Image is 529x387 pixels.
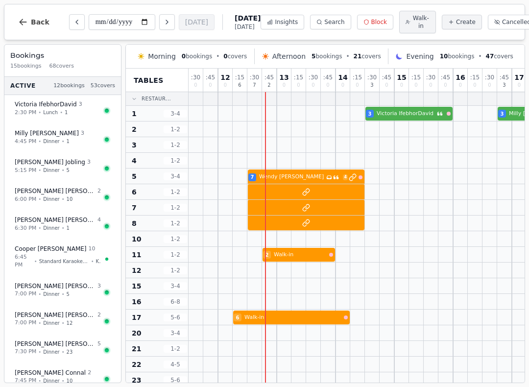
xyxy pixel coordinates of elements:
span: 6 [238,83,241,88]
span: : 30 [309,74,318,80]
span: : 30 [485,74,494,80]
span: 2 [97,187,101,195]
span: 0 [473,83,476,88]
span: • [38,138,41,145]
span: Insights [275,18,298,26]
span: 3 [132,140,137,150]
span: [PERSON_NAME] Connal [15,369,86,377]
span: Victoria IfebhorDavid [377,110,435,118]
span: 0 [400,83,403,88]
span: • [62,195,65,203]
span: Dinner [43,138,59,145]
span: • [38,167,41,174]
span: 4 [132,156,137,166]
button: [PERSON_NAME] [PERSON_NAME]27:00 PM•Dinner•12 [8,306,117,333]
span: Block [371,18,387,26]
span: 1 - 2 [164,235,187,243]
span: 2:30 PM [15,109,36,117]
span: 3 [97,282,101,290]
span: 0 [429,83,432,88]
span: : 45 [382,74,391,80]
span: covers [486,52,513,60]
span: • [38,224,41,232]
span: 6 - 8 [164,298,187,306]
span: 21 [132,344,141,354]
span: Afternoon [272,51,306,61]
span: • [38,348,41,356]
span: 3 - 4 [164,172,187,180]
button: Walk-in [399,11,436,33]
span: : 30 [191,74,200,80]
span: 17 [132,313,141,322]
span: 0 [297,83,300,88]
span: • [38,195,41,203]
span: 2 [267,83,270,88]
span: 0 [341,83,344,88]
button: Insights [261,15,304,29]
span: 10 [67,377,73,385]
span: 1 - 2 [164,219,187,227]
span: Dinner [43,167,59,174]
span: bookings [312,52,342,60]
span: 6 [236,314,240,321]
span: 0 [488,83,491,88]
span: 3 - 4 [164,110,187,118]
span: Victoria IfebhorDavid [15,100,77,108]
span: • [62,167,65,174]
span: 11 [132,250,141,260]
span: 7 [253,83,256,88]
span: [PERSON_NAME] [PERSON_NAME] [15,216,96,224]
span: 17 [514,74,524,81]
span: • [62,138,65,145]
span: 3 [370,83,373,88]
span: 5 - 6 [164,376,187,384]
span: 1 - 2 [164,251,187,259]
span: 3 [79,100,82,109]
span: Evening [406,51,433,61]
span: Milly [PERSON_NAME] [15,129,79,137]
span: 0 [224,83,227,88]
span: covers [354,52,381,60]
span: • [216,52,219,60]
span: 1 [65,109,68,116]
span: 0 [312,83,314,88]
span: Create [456,18,476,26]
span: Back [31,19,49,25]
button: Next day [159,14,175,30]
span: 7 [132,203,137,213]
span: 12 [67,319,73,327]
span: 5 - 6 [164,314,187,321]
span: 0 [326,83,329,88]
span: 0 [194,83,197,88]
span: 0 [385,83,388,88]
span: 1 - 2 [164,125,187,133]
span: 2 [88,369,91,377]
span: Dinner [43,290,59,298]
span: : 45 [323,74,333,80]
span: 3 - 4 [164,329,187,337]
span: 1 - 2 [164,345,187,353]
span: • [62,224,65,232]
span: 5 [132,171,137,181]
span: 3 [81,129,84,138]
span: 4 - 5 [164,361,187,368]
span: [PERSON_NAME] [PERSON_NAME] [15,282,96,290]
span: • [91,258,94,265]
span: 14 [338,74,347,81]
span: 68 covers [49,62,74,71]
button: Previous day [69,14,85,30]
span: : 15 [470,74,480,80]
span: Standard Karaoke-2 Hour [39,258,89,265]
span: 1 [132,109,137,119]
span: 1 - 2 [164,188,187,196]
span: 12 [220,74,230,81]
button: [PERSON_NAME] [PERSON_NAME]57:30 PM•Dinner•23 [8,335,117,362]
span: : 45 [500,74,509,80]
svg: Customer message [333,174,339,180]
span: Walk-in [274,251,327,259]
span: Dinner [43,319,59,327]
span: 22 [132,360,141,369]
span: • [62,377,65,385]
span: 7:00 PM [15,319,36,327]
button: [DATE] [179,14,215,30]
